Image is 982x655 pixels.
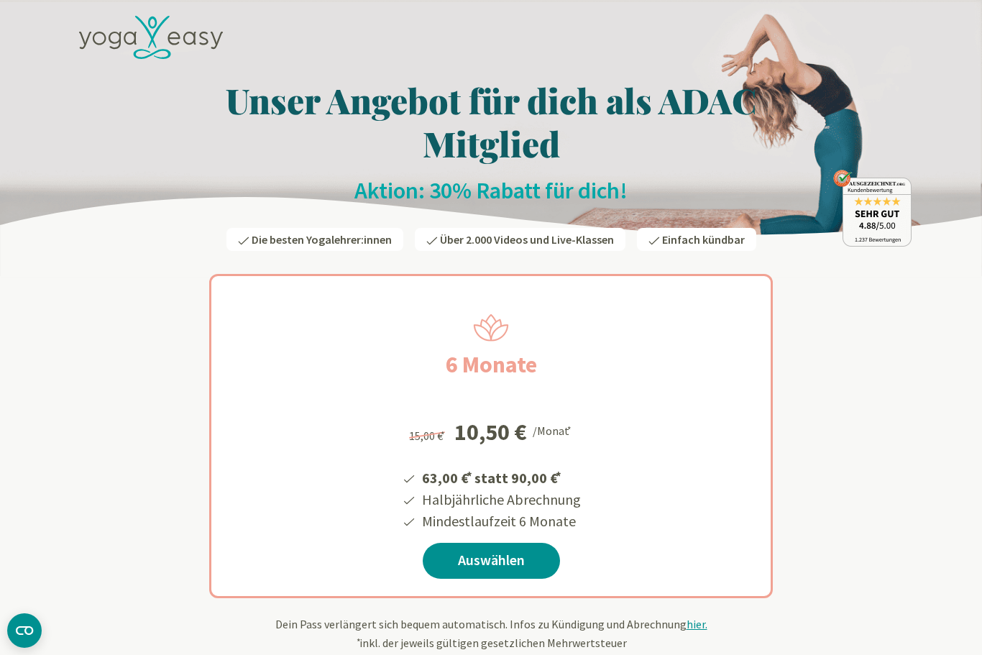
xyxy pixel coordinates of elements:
h2: Aktion: 30% Rabatt für dich! [70,176,912,205]
span: Über 2.000 Videos und Live-Klassen [440,232,614,247]
li: Halbjährliche Abrechnung [420,489,581,510]
button: CMP-Widget öffnen [7,613,42,648]
h1: Unser Angebot für dich als ADAC Mitglied [70,78,912,165]
span: Einfach kündbar [662,232,745,247]
div: /Monat [533,421,574,439]
img: ausgezeichnet_badge.png [833,170,912,247]
div: Dein Pass verlängert sich bequem automatisch. Infos zu Kündigung und Abrechnung [70,615,912,651]
a: Auswählen [423,543,560,579]
div: 10,50 € [454,421,527,444]
span: Die besten Yogalehrer:innen [252,232,392,247]
li: Mindestlaufzeit 6 Monate [420,510,581,532]
h2: 6 Monate [411,347,572,382]
span: inkl. der jeweils gültigen gesetzlichen Mehrwertsteuer [355,636,627,650]
span: hier. [687,617,707,631]
span: 15,00 € [409,429,447,443]
li: 63,00 € statt 90,00 € [420,464,581,489]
